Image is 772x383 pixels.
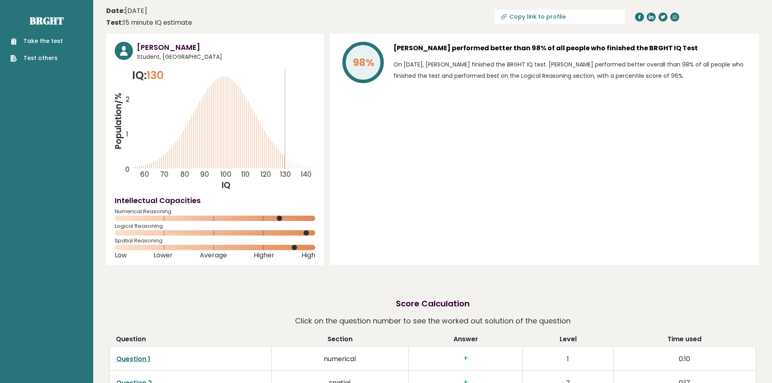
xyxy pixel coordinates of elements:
td: 1 [523,347,614,371]
b: Date: [106,6,125,15]
span: Numerical Reasoning [115,210,315,213]
span: Average [200,254,227,257]
tspan: 60 [140,169,149,179]
b: Test: [106,18,123,27]
tspan: 1 [126,129,128,139]
tspan: IQ [222,180,231,191]
a: Take the test [11,37,63,45]
span: High [302,254,315,257]
div: 15 minute IQ estimate [106,18,192,28]
th: Answer [408,334,522,347]
tspan: 90 [200,169,209,179]
span: Higher [254,254,274,257]
time: [DATE] [106,6,147,16]
span: Lower [154,254,173,257]
p: On [DATE], [PERSON_NAME] finished the BRGHT IQ test. [PERSON_NAME] performed better overall than ... [393,59,751,81]
h3: + [415,354,516,363]
a: Test others [11,54,63,62]
td: numerical [272,347,409,371]
tspan: 0 [125,165,130,174]
span: Spatial Reasoning [115,239,315,242]
a: Brght [30,14,64,27]
span: Student, [GEOGRAPHIC_DATA] [137,53,315,61]
span: 130 [147,68,164,83]
th: Level [523,334,614,347]
tspan: 120 [261,169,271,179]
p: IQ: [132,67,164,83]
a: Question 1 [116,354,150,364]
p: Click on the question number to see the worked out solution of the question [295,314,571,328]
span: Logical Reasoning [115,225,315,228]
tspan: 110 [241,169,250,179]
h3: [PERSON_NAME] [137,42,315,53]
tspan: Population/% [113,93,124,150]
tspan: 130 [280,169,291,179]
tspan: 100 [220,169,231,179]
th: Section [272,334,409,347]
span: Low [115,254,127,257]
h2: Score Calculation [396,297,470,310]
tspan: 80 [180,169,189,179]
h3: [PERSON_NAME] performed better than 98% of all people who finished the BRGHT IQ Test [393,42,751,55]
td: 0:10 [614,347,756,371]
tspan: 70 [160,169,169,179]
tspan: 2 [126,95,130,105]
tspan: 98% [353,56,374,70]
th: Time used [614,334,756,347]
h4: Intellectual Capacities [115,195,315,206]
th: Question [109,334,272,347]
tspan: 140 [301,169,312,179]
